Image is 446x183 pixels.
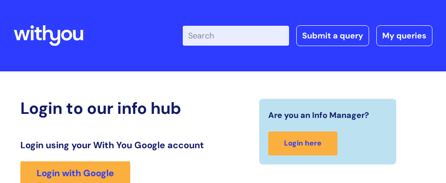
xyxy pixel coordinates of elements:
[268,131,337,155] a: Login here
[268,108,369,122] span: Are you an Info Manager?
[20,99,216,118] h2: Login to our info hub
[183,26,289,46] input: Search
[296,25,369,46] a: Submit a query
[376,25,432,46] a: My queries
[20,140,216,150] h3: Login using your With You Google account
